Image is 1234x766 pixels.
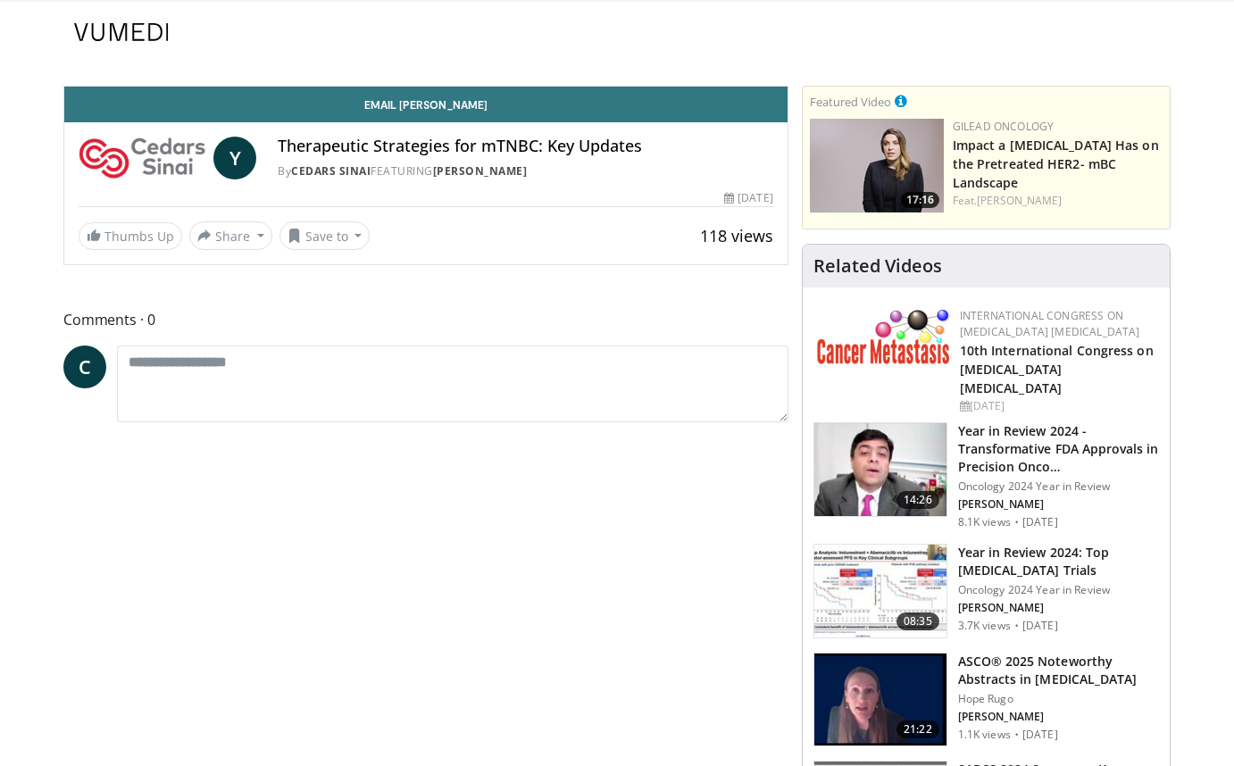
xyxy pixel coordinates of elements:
[960,342,1154,396] a: 10th International Congress on [MEDICAL_DATA] [MEDICAL_DATA]
[813,544,1159,638] a: 08:35 Year in Review 2024: Top [MEDICAL_DATA] Trials Oncology 2024 Year in Review [PERSON_NAME] 3...
[896,720,939,738] span: 21:22
[278,137,772,156] h4: Therapeutic Strategies for mTNBC: Key Updates
[958,583,1159,597] p: Oncology 2024 Year in Review
[896,491,939,509] span: 14:26
[1014,515,1019,529] div: ·
[814,423,946,516] img: 22cacae0-80e8-46c7-b946-25cff5e656fa.150x105_q85_crop-smart_upscale.jpg
[958,515,1011,529] p: 8.1K views
[896,612,939,630] span: 08:35
[813,255,942,277] h4: Related Videos
[814,654,946,746] img: 3d9d22fd-0cff-4266-94b4-85ed3e18f7c3.150x105_q85_crop-smart_upscale.jpg
[960,308,1140,339] a: International Congress on [MEDICAL_DATA] [MEDICAL_DATA]
[1022,619,1058,633] p: [DATE]
[958,728,1011,742] p: 1.1K views
[1014,728,1019,742] div: ·
[953,137,1159,191] a: Impact a [MEDICAL_DATA] Has on the Pretreated HER2- mBC Landscape
[813,422,1159,529] a: 14:26 Year in Review 2024 - Transformative FDA Approvals in Precision Onco… Oncology 2024 Year in...
[700,225,773,246] span: 118 views
[977,193,1062,208] a: [PERSON_NAME]
[958,653,1159,688] h3: ASCO® 2025 Noteworthy Abstracts in [MEDICAL_DATA]
[189,221,272,250] button: Share
[64,87,788,122] a: Email [PERSON_NAME]
[1022,728,1058,742] p: [DATE]
[958,479,1159,494] p: Oncology 2024 Year in Review
[953,119,1055,134] a: Gilead Oncology
[895,91,907,111] a: This is paid for by Gilead Oncology
[279,221,371,250] button: Save to
[810,119,944,212] img: 37b1f331-dad8-42d1-a0d6-86d758bc13f3.png.150x105_q85_crop-smart_upscale.png
[433,163,528,179] a: [PERSON_NAME]
[958,619,1011,633] p: 3.7K views
[958,692,1159,706] p: Hope Rugo
[810,94,891,110] small: Featured Video
[958,601,1159,615] p: Virginia Kaklamani
[958,544,1159,579] h3: Year in Review 2024: Top [MEDICAL_DATA] Trials
[63,308,788,331] span: Comments 0
[810,119,944,212] a: 17:16
[79,137,206,179] img: Cedars Sinai
[213,137,256,179] a: Y
[278,163,772,179] div: By FEATURING
[901,192,939,208] span: 17:16
[958,422,1159,476] h3: Year in Review 2024 - Transformative FDA Approvals in Precision Oncology Across Various Cancer Types
[79,222,182,250] a: Thumbs Up
[953,193,1163,209] div: Feat.
[1014,619,1019,633] div: ·
[1022,515,1058,529] p: [DATE]
[291,163,371,179] a: Cedars Sinai
[74,23,169,41] img: VuMedi Logo
[960,398,1155,414] div: [DATE]
[813,653,1159,747] a: 21:22 ASCO® 2025 Noteworthy Abstracts in [MEDICAL_DATA] Hope Rugo [PERSON_NAME] 1.1K views · [DATE]
[817,308,951,364] img: 6ff8bc22-9509-4454-a4f8-ac79dd3b8976.png.150x105_q85_autocrop_double_scale_upscale_version-0.2.png
[724,190,772,206] div: [DATE]
[63,346,106,388] a: C
[958,710,1159,724] p: Laura Huppert
[814,545,946,637] img: 2afea796-6ee7-4bc1-b389-bb5393c08b2f.150x105_q85_crop-smart_upscale.jpg
[958,497,1159,512] p: Vivek Subbiah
